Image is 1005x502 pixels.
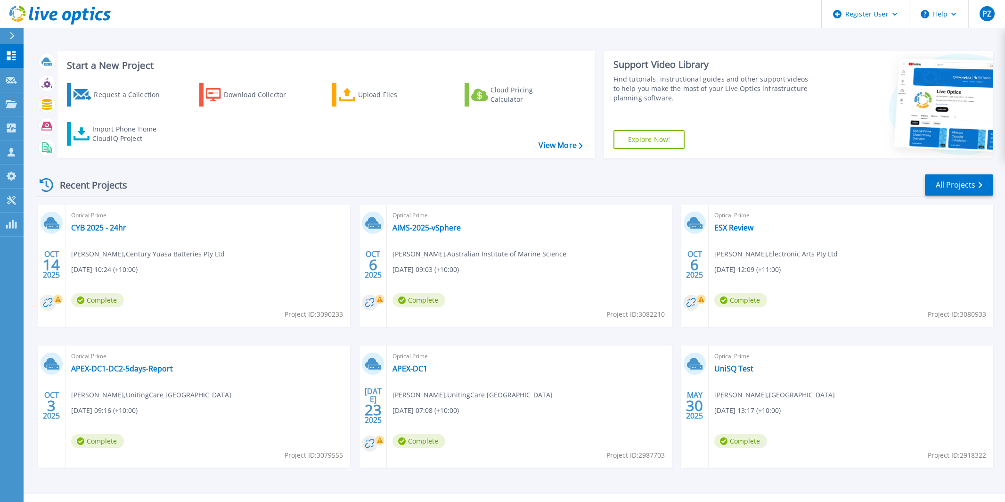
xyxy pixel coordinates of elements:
[606,309,665,320] span: Project ID: 3082210
[71,364,173,373] a: APEX-DC1-DC2-5days-Report
[714,210,988,221] span: Optical Prime
[71,351,344,362] span: Optical Prime
[71,249,225,259] span: [PERSON_NAME] , Century Yuasa Batteries Pty Ltd
[36,173,140,197] div: Recent Projects
[714,223,753,232] a: ESX Review
[392,364,427,373] a: APEX-DC1
[392,390,553,400] span: [PERSON_NAME] , UnitingCare [GEOGRAPHIC_DATA]
[392,434,445,448] span: Complete
[365,406,382,414] span: 23
[392,223,461,232] a: AIMS-2025-vSphere
[539,141,582,150] a: View More
[71,434,124,448] span: Complete
[613,74,813,103] div: Find tutorials, instructional guides and other support videos to help you make the most of your L...
[94,85,169,104] div: Request a Collection
[71,210,344,221] span: Optical Prime
[613,130,685,149] a: Explore Now!
[47,402,56,410] span: 3
[71,223,126,232] a: CYB 2025 - 24hr
[42,388,60,423] div: OCT 2025
[364,247,382,282] div: OCT 2025
[67,60,582,71] h3: Start a New Project
[364,388,382,423] div: [DATE] 2025
[714,351,988,362] span: Optical Prime
[199,83,304,107] a: Download Collector
[392,351,666,362] span: Optical Prime
[392,249,566,259] span: [PERSON_NAME] , Australian Institute of Marine Science
[71,390,231,400] span: [PERSON_NAME] , UnitingCare [GEOGRAPHIC_DATA]
[925,174,993,196] a: All Projects
[686,247,703,282] div: OCT 2025
[714,405,781,416] span: [DATE] 13:17 (+10:00)
[686,402,703,410] span: 30
[332,83,437,107] a: Upload Files
[714,249,838,259] span: [PERSON_NAME] , Electronic Arts Pty Ltd
[714,364,753,373] a: UniSQ Test
[686,388,703,423] div: MAY 2025
[43,261,60,269] span: 14
[67,83,172,107] a: Request a Collection
[928,450,986,461] span: Project ID: 2918322
[71,293,124,307] span: Complete
[92,124,166,143] div: Import Phone Home CloudIQ Project
[982,10,991,17] span: PZ
[392,264,459,275] span: [DATE] 09:03 (+10:00)
[369,261,377,269] span: 6
[285,450,343,461] span: Project ID: 3079555
[606,450,665,461] span: Project ID: 2987703
[42,247,60,282] div: OCT 2025
[285,309,343,320] span: Project ID: 3090233
[358,85,433,104] div: Upload Files
[392,293,445,307] span: Complete
[714,434,767,448] span: Complete
[714,390,835,400] span: [PERSON_NAME] , [GEOGRAPHIC_DATA]
[224,85,299,104] div: Download Collector
[714,293,767,307] span: Complete
[465,83,570,107] a: Cloud Pricing Calculator
[690,261,699,269] span: 6
[392,210,666,221] span: Optical Prime
[392,405,459,416] span: [DATE] 07:08 (+10:00)
[714,264,781,275] span: [DATE] 12:09 (+11:00)
[71,405,138,416] span: [DATE] 09:16 (+10:00)
[490,85,566,104] div: Cloud Pricing Calculator
[928,309,986,320] span: Project ID: 3080933
[613,58,813,71] div: Support Video Library
[71,264,138,275] span: [DATE] 10:24 (+10:00)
